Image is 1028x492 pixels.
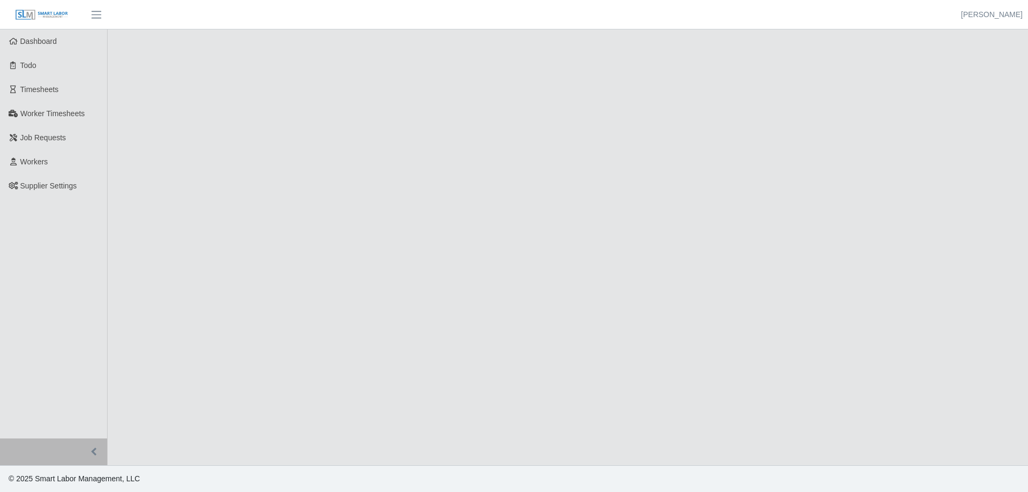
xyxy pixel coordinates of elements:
[15,9,69,21] img: SLM Logo
[20,181,77,190] span: Supplier Settings
[961,9,1023,20] a: [PERSON_NAME]
[9,474,140,483] span: © 2025 Smart Labor Management, LLC
[20,85,59,94] span: Timesheets
[20,61,36,70] span: Todo
[20,133,66,142] span: Job Requests
[20,37,57,46] span: Dashboard
[20,109,85,118] span: Worker Timesheets
[20,157,48,166] span: Workers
